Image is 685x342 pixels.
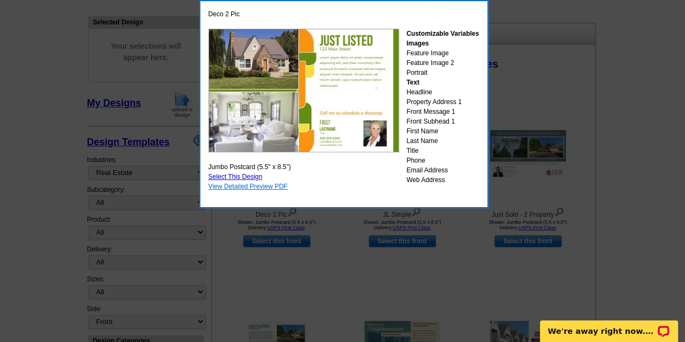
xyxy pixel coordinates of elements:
[406,79,419,86] strong: Text
[533,308,685,342] iframe: LiveChat chat widget
[406,30,479,37] strong: Customizable Variables
[406,40,428,47] strong: Images
[208,183,288,190] a: View Detailed Preview PDF
[208,9,240,19] span: Deco 2 Pic
[208,29,399,152] img: GENREPJF_Deco_2_Photo_All.jpg
[208,173,263,180] a: Select This Design
[208,162,291,172] span: Jumbo Postcard (5.5" x 8.5")
[406,29,479,185] div: Feature Image Feature Image 2 Portrait Headline Property Address 1 Front Message 1 Front Subhead ...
